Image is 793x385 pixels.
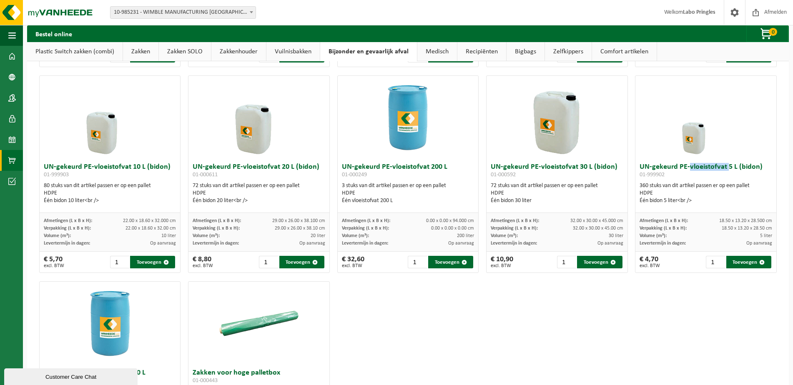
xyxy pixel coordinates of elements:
[4,367,139,385] iframe: chat widget
[719,218,772,223] span: 18.50 x 13.20 x 28.500 cm
[193,172,218,178] span: 01-000611
[123,218,176,223] span: 22.00 x 18.60 x 32.000 cm
[68,282,152,365] img: 01-000244
[193,263,213,268] span: excl. BTW
[27,42,123,61] a: Plastic Switch zakken (combi)
[592,42,657,61] a: Comfort artikelen
[664,76,748,159] img: 01-999902
[746,25,788,42] button: 0
[44,256,64,268] div: € 5,70
[640,241,686,246] span: Levertermijn in dagen:
[448,241,474,246] span: Op aanvraag
[507,42,545,61] a: Bigbags
[722,226,772,231] span: 18.50 x 13.20 x 28.50 cm
[577,50,622,62] button: Toevoegen
[640,256,660,268] div: € 4,70
[44,218,92,223] span: Afmetingen (L x B x H):
[342,226,389,231] span: Verpakking (L x B x H):
[426,218,474,223] span: 0.00 x 0.00 x 94.000 cm
[683,9,715,15] strong: Labo Pringles
[311,233,325,238] span: 20 liter
[491,163,623,180] h3: UN-gekeurd PE-vloeistofvat 30 L (bidon)
[431,226,474,231] span: 0.00 x 0.00 x 0.00 cm
[570,218,623,223] span: 32.00 x 30.00 x 45.000 cm
[597,241,623,246] span: Op aanvraag
[366,76,449,159] img: 01-000249
[491,197,623,205] div: Één bidon 30 liter
[44,226,91,231] span: Verpakking (L x B x H):
[193,163,325,180] h3: UN-gekeurd PE-vloeistofvat 20 L (bidon)
[342,218,390,223] span: Afmetingen (L x B x H):
[125,226,176,231] span: 22.00 x 18.60 x 32.00 cm
[342,190,474,197] div: HDPE
[193,197,325,205] div: Één bidon 20 liter<br />
[193,218,241,223] span: Afmetingen (L x B x H):
[44,172,69,178] span: 01-999903
[193,256,213,268] div: € 8,80
[342,263,364,268] span: excl. BTW
[342,233,369,238] span: Volume (m³):
[193,377,218,384] span: 01-000443
[491,233,518,238] span: Volume (m³):
[640,197,772,205] div: Één bidon 5 liter<br />
[577,256,622,268] button: Toevoegen
[491,241,537,246] span: Levertermijn in dagen:
[44,263,64,268] span: excl. BTW
[217,282,301,365] img: 01-000443
[640,226,687,231] span: Verpakking (L x B x H):
[159,42,211,61] a: Zakken SOLO
[193,182,325,205] div: 72 stuks van dit artikel passen er op een pallet
[193,190,325,197] div: HDPE
[760,233,772,238] span: 5 liter
[279,256,324,268] button: Toevoegen
[275,226,325,231] span: 29.00 x 26.00 x 38.10 cm
[640,163,772,180] h3: UN-gekeurd PE-vloeistofvat 5 L (bidon)
[161,233,176,238] span: 10 liter
[110,7,256,18] span: 10-985231 - WIMBLE MANUFACTURING BELGIUM BV - MECHELEN
[342,197,474,205] div: Één vloeistofvat 200 L
[130,50,175,62] button: Toevoegen
[211,42,266,61] a: Zakkenhouder
[726,256,771,268] button: Toevoegen
[68,76,152,159] img: 01-999903
[640,233,667,238] span: Volume (m³):
[44,182,176,205] div: 80 stuks van dit artikel passen er op een pallet
[491,218,539,223] span: Afmetingen (L x B x H):
[457,233,474,238] span: 200 liter
[342,256,364,268] div: € 32,60
[491,190,623,197] div: HDPE
[408,256,427,268] input: 1
[491,172,516,178] span: 01-000592
[150,241,176,246] span: Op aanvraag
[44,233,71,238] span: Volume (m³):
[266,42,320,61] a: Vuilnisbakken
[640,182,772,205] div: 360 stuks van dit artikel passen er op een pallet
[272,218,325,223] span: 29.00 x 26.00 x 38.100 cm
[428,50,473,62] button: Toevoegen
[342,163,474,180] h3: UN-gekeurd PE-vloeistofvat 200 L
[557,256,577,268] input: 1
[640,172,665,178] span: 01-999902
[44,190,176,197] div: HDPE
[609,233,623,238] span: 30 liter
[769,28,777,36] span: 0
[545,42,592,61] a: Zelfkippers
[259,256,279,268] input: 1
[573,226,623,231] span: 32.00 x 30.00 x 45.00 cm
[640,263,660,268] span: excl. BTW
[491,256,513,268] div: € 10,90
[130,256,175,268] button: Toevoegen
[342,241,388,246] span: Levertermijn in dagen:
[428,256,473,268] button: Toevoegen
[110,256,130,268] input: 1
[299,241,325,246] span: Op aanvraag
[491,226,538,231] span: Verpakking (L x B x H):
[491,182,623,205] div: 72 stuks van dit artikel passen er op een pallet
[726,50,771,62] button: Toevoegen
[44,163,176,180] h3: UN-gekeurd PE-vloeistofvat 10 L (bidon)
[342,172,367,178] span: 01-000249
[640,190,772,197] div: HDPE
[44,197,176,205] div: Één bidon 10 liter<br />
[491,263,513,268] span: excl. BTW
